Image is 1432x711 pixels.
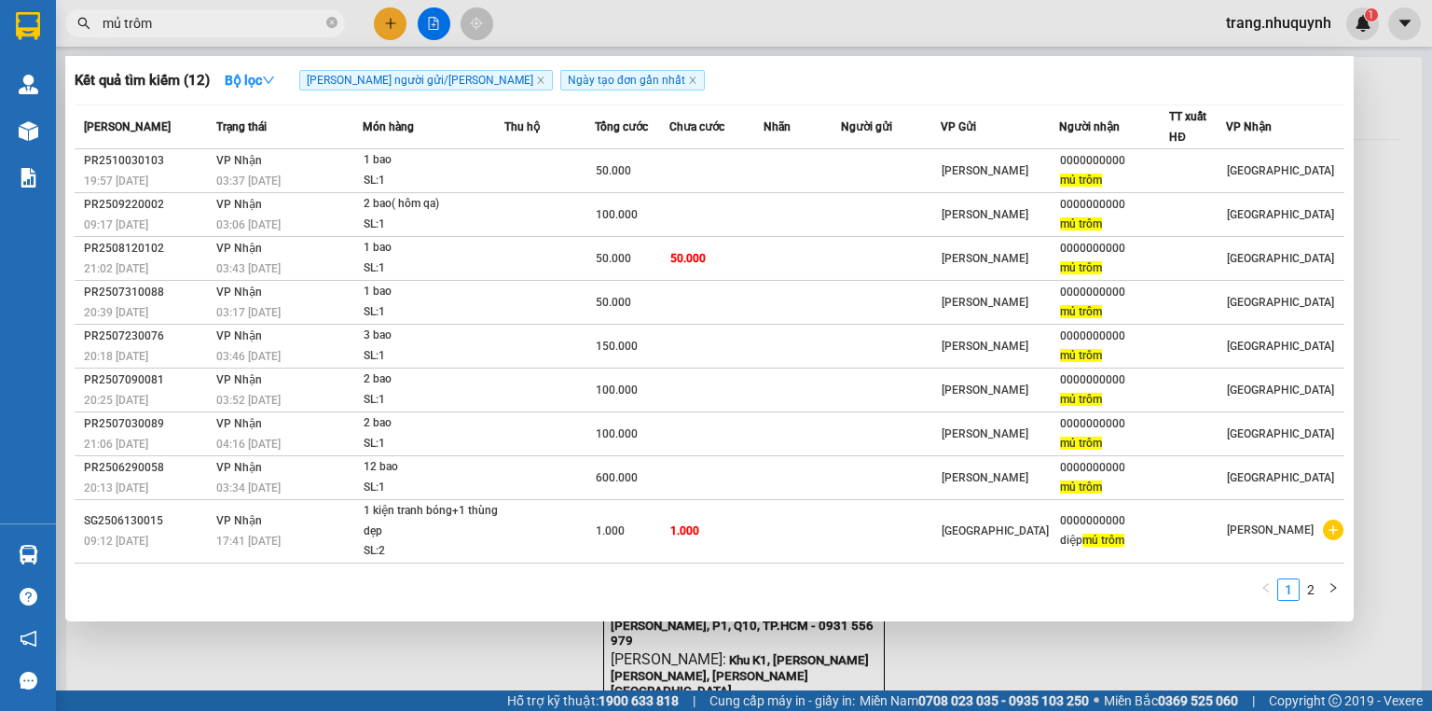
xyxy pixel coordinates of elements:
span: 09:12 [DATE] [84,535,148,548]
div: SL: 1 [364,215,503,235]
div: PR2506050057 [84,565,211,584]
span: plus-circle [1323,520,1343,540]
div: PR2507090081 [84,370,211,390]
div: PR2507310088 [84,283,211,302]
span: Nhãn [764,120,791,133]
span: 09:17 [DATE] [84,218,148,231]
button: Bộ lọcdown [210,65,290,95]
div: 0000000000 [1060,283,1168,302]
div: 3 bao [364,326,503,346]
div: PR2507230076 [84,327,211,346]
span: VP Nhận [216,286,262,299]
span: close [536,76,545,85]
span: VP Nhận [216,154,262,167]
span: mủ trôm [1060,349,1102,362]
span: Chưa cước [669,120,724,133]
span: [GEOGRAPHIC_DATA] [1227,296,1334,309]
span: [PERSON_NAME] [942,427,1028,440]
span: VP Nhận [216,329,262,342]
img: warehouse-icon [19,75,38,94]
span: Người gửi [841,120,892,133]
h3: Kết quả tìm kiếm ( 12 ) [75,71,210,91]
div: SL: 1 [364,258,503,279]
span: [PERSON_NAME] [84,120,171,133]
img: logo-vxr [16,12,40,40]
span: [GEOGRAPHIC_DATA] [942,524,1049,537]
span: 20:25 [DATE] [84,394,148,407]
div: SL: 2 [364,541,503,562]
span: Trạng thái [216,120,267,133]
span: right [1328,582,1339,593]
strong: Bộ lọc [225,73,275,88]
span: [GEOGRAPHIC_DATA] [1227,252,1334,265]
span: 50.000 [596,164,631,177]
span: 20:39 [DATE] [84,306,148,319]
button: left [1255,579,1277,601]
span: 50.000 [596,252,631,265]
div: 00000000000 [1060,565,1168,585]
div: SL: 1 [364,390,503,411]
span: notification [20,630,37,648]
span: left [1260,582,1272,593]
div: 0000000000 [1060,370,1168,390]
span: message [20,672,37,690]
div: 1 bao [364,150,503,171]
div: SL: 1 [364,302,503,323]
div: 2 bao( hôm qa) [364,194,503,215]
span: 1.000 [670,524,699,537]
span: [GEOGRAPHIC_DATA] [1227,383,1334,397]
span: [PERSON_NAME] [942,208,1028,221]
span: 03:46 [DATE] [216,350,281,363]
span: mủ trôm [1060,481,1102,494]
div: 2 bao [364,413,503,434]
a: 2 [1301,579,1321,600]
span: [PERSON_NAME] người gửi/[PERSON_NAME] [299,70,553,91]
span: VP Nhận [216,417,262,430]
span: 20:18 [DATE] [84,350,148,363]
span: mủ trôm [1060,393,1102,406]
span: 03:52 [DATE] [216,394,281,407]
div: PR2506290058 [84,458,211,478]
span: mủ trôm [1060,217,1102,230]
span: [PERSON_NAME] [942,296,1028,309]
div: 0000000000 [1060,327,1168,346]
input: Tìm tên, số ĐT hoặc mã đơn [103,13,323,34]
div: 0000000000 [1060,511,1168,531]
li: 1 [1277,579,1300,601]
span: VP Nhận [1226,120,1272,133]
span: 1.000 [596,524,625,537]
span: 04:16 [DATE] [216,438,281,451]
img: warehouse-icon [19,121,38,141]
span: [PERSON_NAME] [942,340,1028,353]
span: close-circle [326,15,337,33]
span: close-circle [326,17,337,28]
span: Món hàng [363,120,414,133]
div: SL: 1 [364,478,503,498]
span: 100.000 [596,383,638,397]
span: Người nhận [1059,120,1120,133]
span: 19:57 [DATE] [84,174,148,188]
span: [PERSON_NAME] [942,383,1028,397]
span: 03:06 [DATE] [216,218,281,231]
span: 50.000 [596,296,631,309]
span: Tổng cước [595,120,648,133]
span: 21:06 [DATE] [84,438,148,451]
span: [GEOGRAPHIC_DATA] [1227,471,1334,484]
span: [GEOGRAPHIC_DATA] [1227,164,1334,177]
div: PR2508120102 [84,239,211,258]
div: 0000000000 [1060,239,1168,258]
span: 03:37 [DATE] [216,174,281,188]
span: 17:41 [DATE] [216,535,281,548]
span: close [688,76,697,85]
li: Previous Page [1255,579,1277,601]
span: 20:13 [DATE] [84,481,148,495]
div: 0000000000 [1060,151,1168,171]
div: 0000000000 [1060,414,1168,434]
span: [PERSON_NAME] [942,252,1028,265]
span: Ngày tạo đơn gần nhất [560,70,705,91]
div: 0000000000 [1060,195,1168,215]
div: 1 kiện tranh bóng+1 thùng dẹp [364,501,503,541]
span: mủ trôm [1060,437,1102,450]
span: Thu hộ [504,120,540,133]
div: 12 bao [364,457,503,478]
